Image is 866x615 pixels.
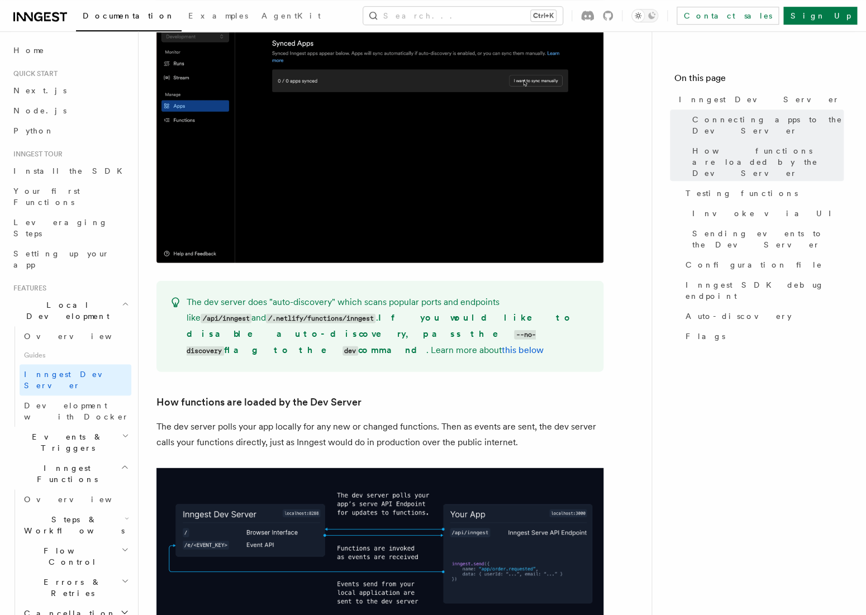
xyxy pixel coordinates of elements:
[13,86,66,95] span: Next.js
[13,187,80,207] span: Your first Functions
[677,7,779,25] a: Contact sales
[201,313,251,323] code: /api/inngest
[681,275,844,306] a: Inngest SDK debug endpoint
[681,306,844,326] a: Auto-discovery
[13,249,110,269] span: Setting up your app
[76,3,182,31] a: Documentation
[686,279,844,302] span: Inngest SDK debug endpoint
[686,311,792,322] span: Auto-discovery
[9,299,122,322] span: Local Development
[9,121,131,141] a: Python
[9,69,58,78] span: Quick start
[9,181,131,212] a: Your first Functions
[681,255,844,275] a: Configuration file
[83,11,175,20] span: Documentation
[20,514,125,536] span: Steps & Workflows
[13,218,108,238] span: Leveraging Steps
[9,212,131,244] a: Leveraging Steps
[363,7,563,25] button: Search...Ctrl+K
[688,223,844,255] a: Sending events to the Dev Server
[681,326,844,346] a: Flags
[9,295,131,326] button: Local Development
[187,330,536,355] code: --no-discovery
[9,244,131,275] a: Setting up your app
[9,150,63,159] span: Inngest tour
[187,294,590,358] p: The dev server does "auto-discovery" which scans popular ports and endpoints like and . . Learn m...
[20,326,131,346] a: Overview
[688,141,844,183] a: How functions are loaded by the Dev Server
[688,109,844,141] a: Connecting apps to the Dev Server
[188,11,248,20] span: Examples
[692,208,841,219] span: Invoke via UI
[20,346,131,364] span: Guides
[187,312,573,355] strong: If you would like to disable auto-discovery, pass the flag to the command
[502,344,544,355] a: this below
[9,161,131,181] a: Install the SDK
[24,370,120,390] span: Inngest Dev Server
[24,495,139,504] span: Overview
[266,313,375,323] code: /.netlify/functions/inngest
[686,259,822,270] span: Configuration file
[13,126,54,135] span: Python
[24,401,129,421] span: Development with Docker
[20,509,131,541] button: Steps & Workflows
[9,463,121,485] span: Inngest Functions
[688,203,844,223] a: Invoke via UI
[9,80,131,101] a: Next.js
[13,166,129,175] span: Install the SDK
[679,94,840,105] span: Inngest Dev Server
[9,40,131,60] a: Home
[692,228,844,250] span: Sending events to the Dev Server
[182,3,255,30] a: Examples
[20,395,131,427] a: Development with Docker
[692,114,844,136] span: Connecting apps to the Dev Server
[20,541,131,572] button: Flow Control
[631,9,658,22] button: Toggle dark mode
[531,10,556,21] kbd: Ctrl+K
[20,576,121,599] span: Errors & Retries
[9,427,131,458] button: Events & Triggers
[692,145,844,179] span: How functions are loaded by the Dev Server
[255,3,327,30] a: AgentKit
[261,11,321,20] span: AgentKit
[9,431,122,454] span: Events & Triggers
[20,572,131,603] button: Errors & Retries
[783,7,857,25] a: Sign Up
[20,545,121,568] span: Flow Control
[156,418,603,450] p: The dev server polls your app locally for any new or changed functions. Then as events are sent, ...
[13,106,66,115] span: Node.js
[9,458,131,489] button: Inngest Functions
[674,71,844,89] h4: On this page
[681,183,844,203] a: Testing functions
[686,331,725,342] span: Flags
[20,364,131,395] a: Inngest Dev Server
[20,489,131,509] a: Overview
[9,101,131,121] a: Node.js
[9,326,131,427] div: Local Development
[342,346,358,355] code: dev
[156,394,361,409] a: How functions are loaded by the Dev Server
[13,45,45,56] span: Home
[686,188,798,199] span: Testing functions
[24,332,139,341] span: Overview
[674,89,844,109] a: Inngest Dev Server
[9,284,46,293] span: Features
